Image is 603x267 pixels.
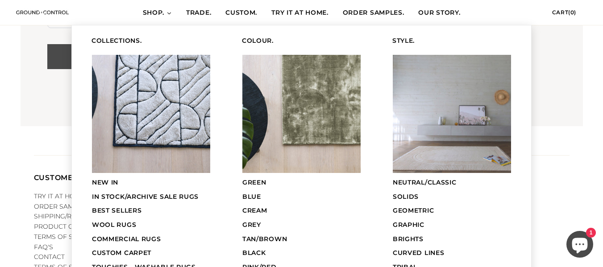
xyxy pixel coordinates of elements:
a: TERMS OF SALE [34,233,85,241]
a: Submenu item [381,52,523,176]
span: NEUTRAL/CLASSIC [393,178,457,186]
a: SOLIDS [381,190,523,204]
span: IN STOCK/ARCHIVE SALE RUGS [92,193,199,201]
a: TRADE. [179,0,218,25]
a: TRY IT AT HOME. [264,0,336,25]
span: BLACK [242,249,266,257]
span: SHOP. [143,8,165,17]
a: NEW IN [80,176,222,190]
img: Submenu item [242,55,361,173]
span: 0 [570,9,574,16]
span: TAN/BROWN [242,235,287,243]
a: SHOP. [136,0,179,25]
button: SUBMIT [47,44,255,69]
a: ORDER SAMPLES. [336,0,412,25]
a: WOOL RUGS [80,218,222,232]
span: TRADE. [186,8,211,17]
a: COMMERCIAL RUGS [80,232,222,246]
a: BLACK [231,246,372,260]
span: SOLIDS [393,193,419,201]
a: CONTACT [34,253,65,261]
a: COLOUR. [231,34,372,48]
a: CREAM [231,204,372,218]
span: CURVED LINES [393,249,444,257]
span: GEOMETRIC [393,206,434,214]
span: Cart [552,9,568,16]
a: SHIPPING/RETURNS [34,212,97,220]
a: COLLECTIONS. [80,34,222,48]
span: BEST SELLERS [92,206,141,214]
span: GRAPHIC [393,221,424,229]
a: CUSTOM CARPET [80,246,222,260]
span: WOOL RUGS [92,221,136,229]
a: GREY [231,218,372,232]
a: GREEN [231,176,372,190]
a: TRY IT AT HOME [34,192,85,200]
a: GRAPHIC [381,218,523,232]
a: BLUE [231,190,372,204]
span: CUSTOM CARPET [92,249,151,257]
a: IN STOCK/ARCHIVE SALE RUGS [80,190,222,204]
span: CREAM [242,206,267,214]
inbox-online-store-chat: Shopify online store chat [564,231,596,260]
span: ORDER SAMPLES. [343,8,404,17]
a: Submenu item [80,52,222,176]
span: CUSTOM. [225,8,257,17]
a: BEST SELLERS [80,204,222,218]
a: Submenu item [231,52,372,176]
h4: CUSTOMER CARE. [34,173,128,182]
span: STYLE. [392,37,415,45]
a: ORDER SAMPLES [34,202,90,210]
a: TAN/BROWN [231,232,372,246]
a: GEOMETRIC [381,204,523,218]
span: OUR STORY. [418,8,460,17]
span: COLLECTIONS. [91,37,141,45]
a: STYLE. [381,34,523,48]
span: NEW IN [92,178,118,186]
span: COLOUR. [242,37,274,45]
span: TRY IT AT HOME. [271,8,329,17]
img: Submenu item [393,55,511,173]
a: CUSTOM. [218,0,264,25]
span: GREEN [242,178,266,186]
a: CURVED LINES [381,246,523,260]
img: Submenu item [92,55,210,173]
a: Cart(0) [552,9,590,16]
span: COMMERCIAL RUGS [92,235,161,243]
a: BRIGHTS [381,232,523,246]
span: GREY [242,221,261,229]
a: PRODUCT CARE [34,222,86,230]
a: OUR STORY. [411,0,467,25]
a: FAQ'S [34,243,53,251]
a: NEUTRAL/CLASSIC [381,176,523,190]
span: BLUE [242,193,261,201]
span: BRIGHTS [393,235,424,243]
